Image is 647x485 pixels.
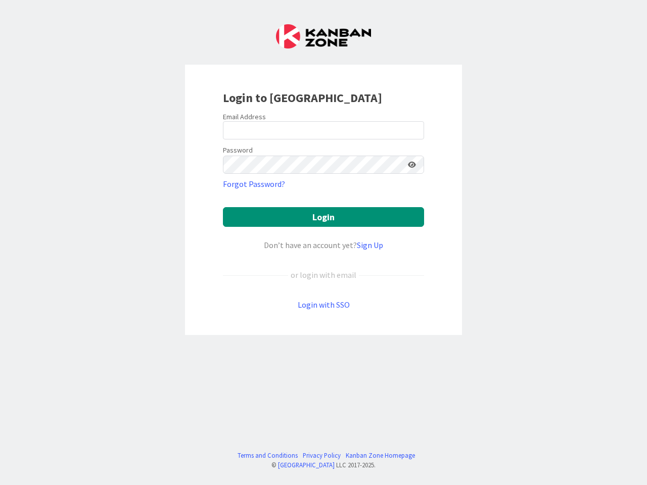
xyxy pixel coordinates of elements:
div: © LLC 2017- 2025 . [233,460,415,470]
a: Forgot Password? [223,178,285,190]
label: Email Address [223,112,266,121]
label: Password [223,145,253,156]
a: Terms and Conditions [238,451,298,460]
div: or login with email [288,269,359,281]
a: Privacy Policy [303,451,341,460]
a: Sign Up [357,240,383,250]
div: Don’t have an account yet? [223,239,424,251]
a: [GEOGRAPHIC_DATA] [278,461,335,469]
a: Login with SSO [298,300,350,310]
b: Login to [GEOGRAPHIC_DATA] [223,90,382,106]
button: Login [223,207,424,227]
img: Kanban Zone [276,24,371,48]
a: Kanban Zone Homepage [346,451,415,460]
